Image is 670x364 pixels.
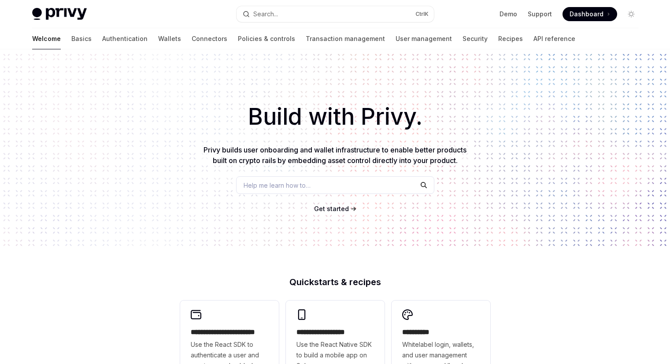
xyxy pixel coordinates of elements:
[415,11,429,18] span: Ctrl K
[306,28,385,49] a: Transaction management
[463,28,488,49] a: Security
[528,10,552,19] a: Support
[314,204,349,213] a: Get started
[102,28,148,49] a: Authentication
[32,28,61,49] a: Welcome
[32,8,87,20] img: light logo
[314,205,349,212] span: Get started
[570,10,603,19] span: Dashboard
[238,28,295,49] a: Policies & controls
[533,28,575,49] a: API reference
[563,7,617,21] a: Dashboard
[498,28,523,49] a: Recipes
[71,28,92,49] a: Basics
[14,100,656,134] h1: Build with Privy.
[500,10,517,19] a: Demo
[396,28,452,49] a: User management
[624,7,638,21] button: Toggle dark mode
[253,9,278,19] div: Search...
[204,145,466,165] span: Privy builds user onboarding and wallet infrastructure to enable better products built on crypto ...
[237,6,434,22] button: Search...CtrlK
[158,28,181,49] a: Wallets
[192,28,227,49] a: Connectors
[244,181,311,190] span: Help me learn how to…
[180,278,490,286] h2: Quickstarts & recipes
